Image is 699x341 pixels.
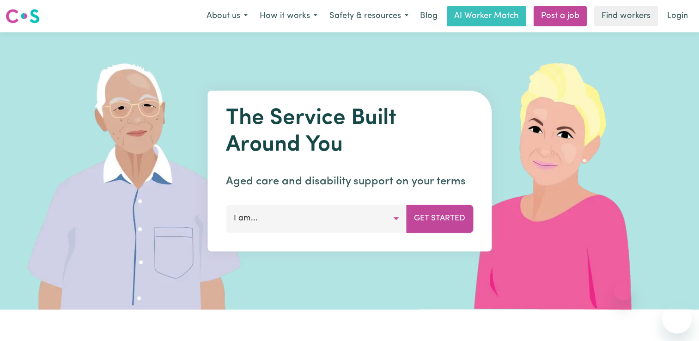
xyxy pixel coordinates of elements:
button: Get Started [406,205,473,232]
h1: The Service Built Around You [226,105,473,158]
iframe: Close message [614,282,632,300]
img: Careseekers logo [6,8,40,24]
a: AI Worker Match [447,6,526,26]
a: Login [662,6,693,26]
a: Blog [414,6,443,26]
iframe: Button to launch messaging window [662,304,692,334]
button: How it works [254,6,323,26]
a: Post a job [534,6,587,26]
a: Careseekers logo [6,6,40,27]
button: Safety & resources [323,6,414,26]
button: About us [201,6,254,26]
button: I am... [226,205,407,232]
p: Aged care and disability support on your terms [226,173,473,190]
a: Find workers [594,6,658,26]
